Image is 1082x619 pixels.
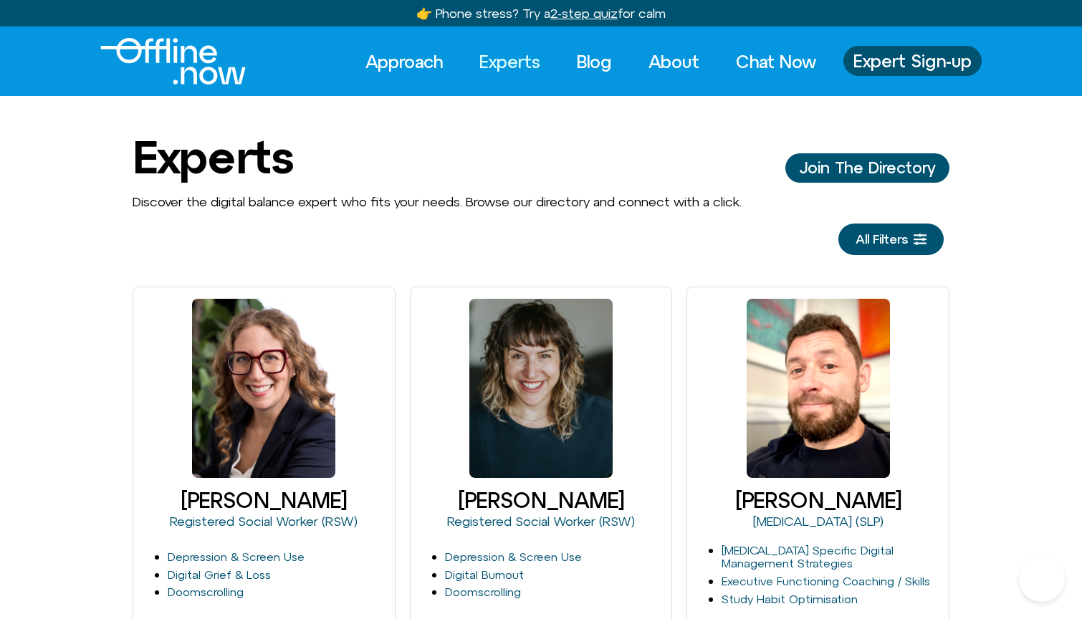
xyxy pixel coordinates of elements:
[416,6,666,21] a: 👉 Phone stress? Try a2-step quizfor calm
[133,132,293,182] h1: Experts
[445,585,521,598] a: Doomscrolling
[100,38,246,85] img: offline.now
[753,514,884,529] a: [MEDICAL_DATA] (SLP)
[458,488,624,512] a: [PERSON_NAME]
[447,514,635,529] a: Registered Social Worker (RSW)
[1019,556,1065,602] iframe: Botpress
[168,568,271,581] a: Digital Grief & Loss
[133,194,742,209] span: Discover the digital balance expert who fits your needs. Browse our directory and connect with a ...
[838,224,944,255] a: All Filters
[564,46,625,77] a: Blog
[843,46,982,76] a: Expert Sign-up
[170,514,358,529] a: Registered Social Worker (RSW)
[785,153,949,182] a: Join The Director
[181,488,347,512] a: [PERSON_NAME]
[100,38,221,85] div: Logo
[168,550,305,563] a: Depression & Screen Use
[853,52,972,70] span: Expert Sign-up
[353,46,829,77] nav: Menu
[722,544,894,570] a: [MEDICAL_DATA] Specific Digital Management Strategies
[550,6,618,21] u: 2-step quiz
[445,568,524,581] a: Digital Burnout
[722,575,930,587] a: Executive Functioning Coaching / Skills
[735,488,901,512] a: [PERSON_NAME]
[168,585,244,598] a: Doomscrolling
[723,46,829,77] a: Chat Now
[856,232,908,246] span: All Filters
[722,592,858,605] a: Study Habit Optimisation
[636,46,712,77] a: About
[353,46,456,77] a: Approach
[445,550,582,563] a: Depression & Screen Use
[800,159,935,176] span: Join The Directory
[466,46,553,77] a: Experts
